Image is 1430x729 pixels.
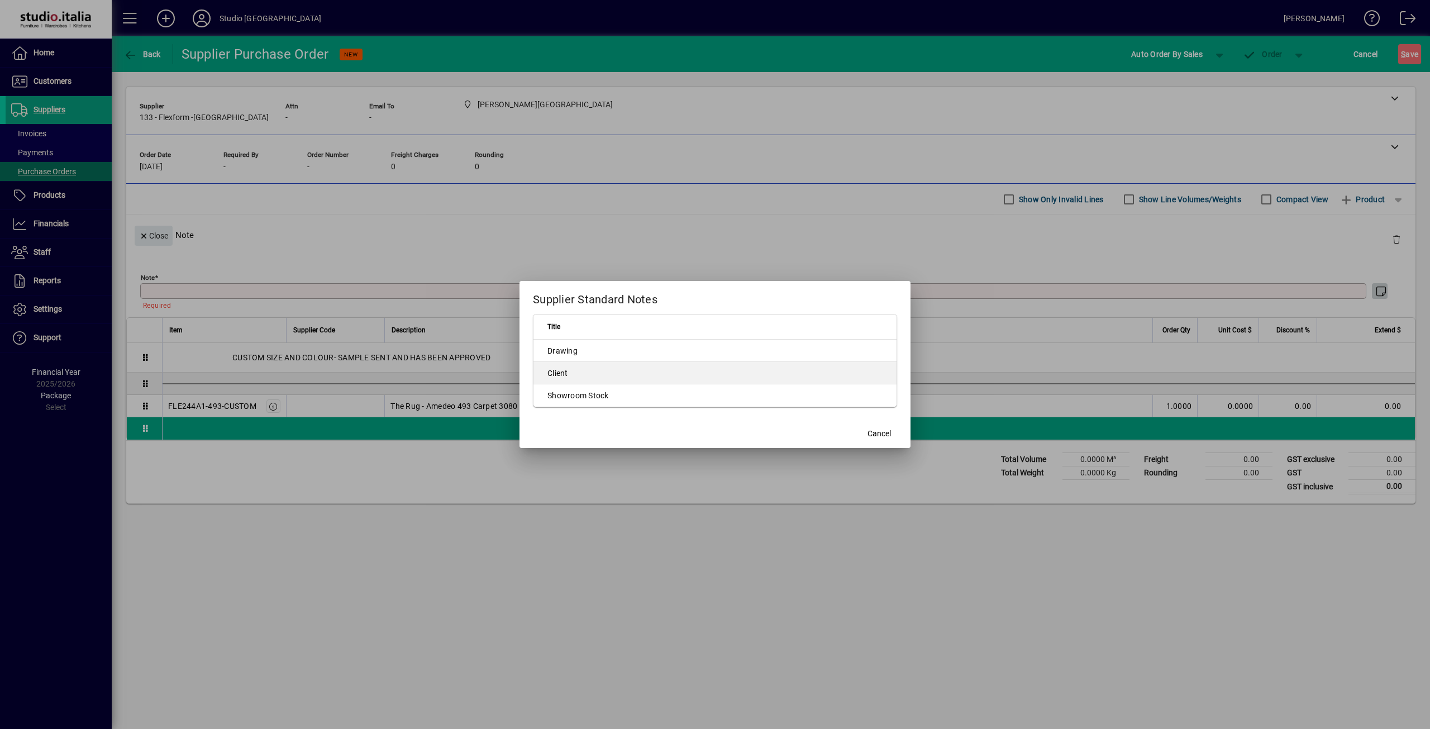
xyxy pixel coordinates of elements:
td: Drawing [533,340,897,362]
span: Title [547,321,560,333]
button: Cancel [861,423,897,444]
td: Client [533,362,897,384]
h2: Supplier Standard Notes [519,281,911,313]
td: Showroom Stock [533,384,897,407]
span: Cancel [867,428,891,440]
